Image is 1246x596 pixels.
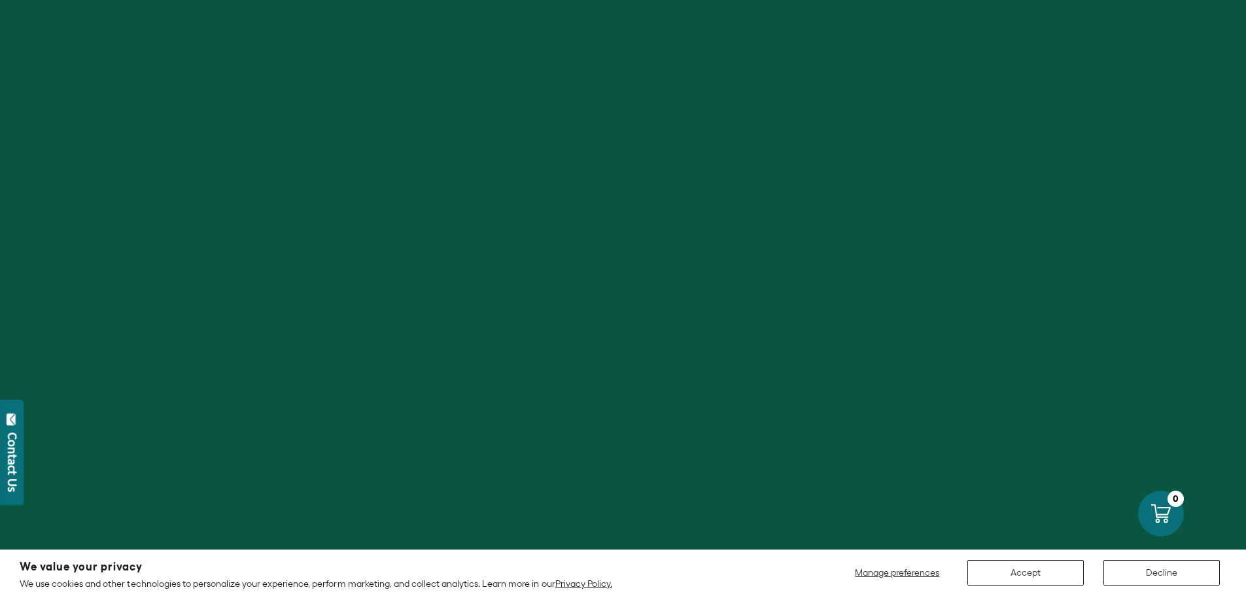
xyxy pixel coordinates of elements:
[1168,491,1184,507] div: 0
[20,561,612,572] h2: We value your privacy
[855,567,939,578] span: Manage preferences
[1103,560,1220,586] button: Decline
[6,432,19,492] div: Contact Us
[967,560,1084,586] button: Accept
[847,560,948,586] button: Manage preferences
[555,578,612,589] a: Privacy Policy.
[20,578,612,589] p: We use cookies and other technologies to personalize your experience, perform marketing, and coll...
